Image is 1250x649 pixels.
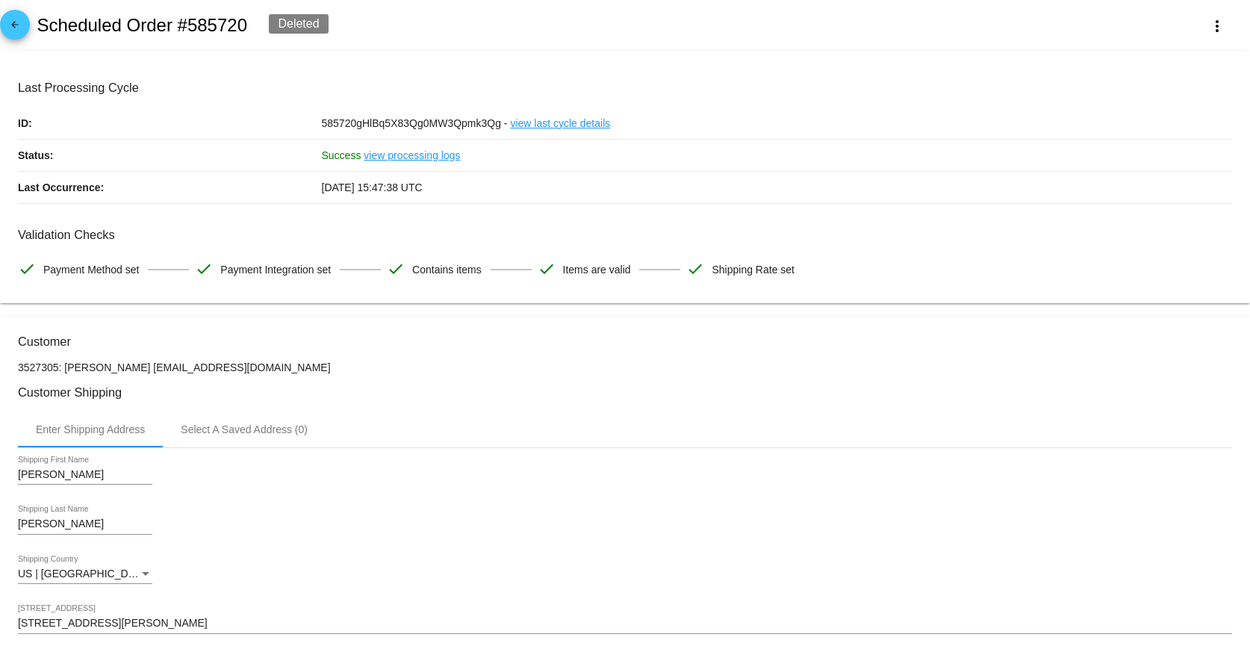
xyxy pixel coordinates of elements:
span: [DATE] 15:47:38 UTC [322,181,423,193]
div: Deleted [269,14,328,34]
div: Enter Shipping Address [36,423,145,435]
h3: Validation Checks [18,228,1232,242]
h3: Last Processing Cycle [18,81,1232,95]
div: Select A Saved Address (0) [181,423,308,435]
p: ID: [18,108,322,139]
span: Contains items [412,254,482,285]
p: Last Occurrence: [18,172,322,203]
input: Shipping First Name [18,469,152,481]
p: 3527305: [PERSON_NAME] [EMAIL_ADDRESS][DOMAIN_NAME] [18,361,1232,373]
mat-icon: check [195,260,213,278]
p: Status: [18,140,322,171]
span: Success [322,149,361,161]
mat-icon: check [387,260,405,278]
input: Shipping Last Name [18,518,152,530]
mat-icon: check [686,260,704,278]
mat-icon: check [18,260,36,278]
span: Items are valid [563,254,631,285]
mat-icon: arrow_back [6,19,24,37]
a: view last cycle details [510,108,610,139]
input: Shipping Street 1 [18,618,1232,630]
span: Payment Method set [43,254,139,285]
span: US | [GEOGRAPHIC_DATA] [18,568,150,580]
span: Payment Integration set [220,254,331,285]
h2: Scheduled Order #585720 [37,15,247,36]
mat-icon: more_vert [1208,17,1226,35]
mat-icon: check [538,260,556,278]
a: view processing logs [364,140,460,171]
mat-select: Shipping Country [18,568,152,580]
h3: Customer Shipping [18,385,1232,400]
h3: Customer [18,335,1232,349]
span: 585720gHlBq5X83Qg0MW3Qpmk3Qg - [322,117,508,129]
span: Shipping Rate set [712,254,795,285]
